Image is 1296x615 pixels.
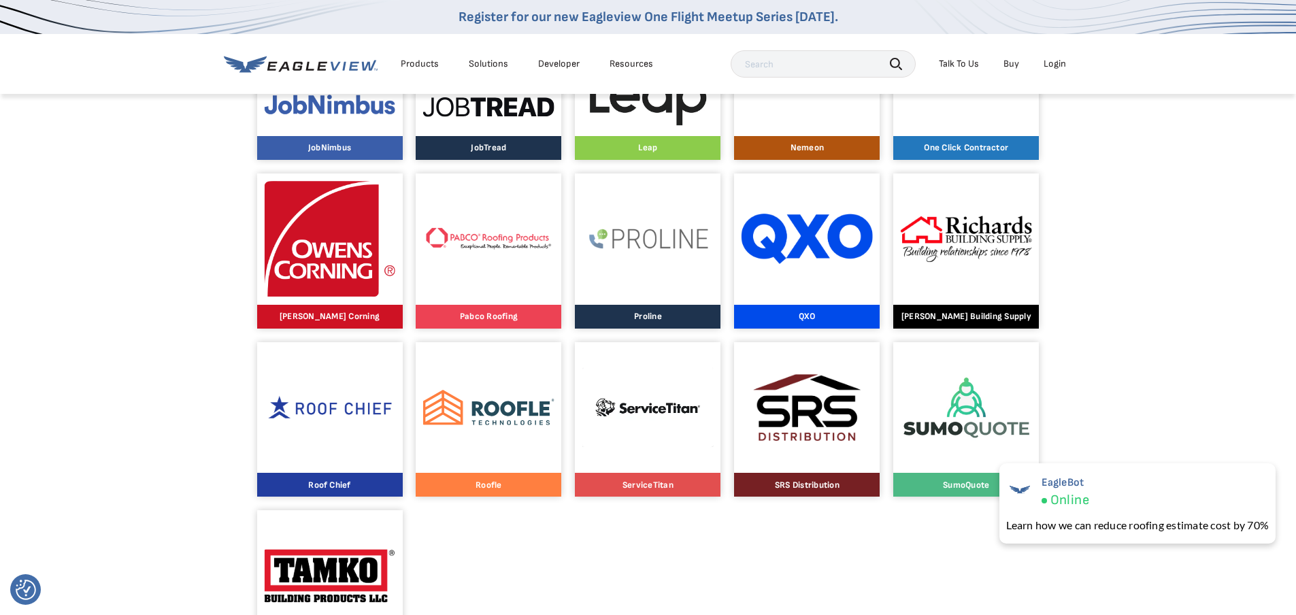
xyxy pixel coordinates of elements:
div: Resources [610,58,653,70]
p: ServiceTitan [582,480,714,489]
p: JobTread [423,144,554,152]
button: Consent Preferences [16,580,36,600]
img: QXO [742,214,873,264]
p: Leap [582,144,714,152]
img: Owens Corning [264,173,395,305]
p: [PERSON_NAME] Building Supply [901,312,1032,321]
a: SumoQuoteSumoQuote [893,342,1039,497]
a: ProlineProline [575,173,720,329]
a: Buy [1003,58,1019,70]
div: Talk To Us [939,58,979,70]
span: Online [1050,492,1089,509]
span: EagleBot [1042,476,1089,489]
p: Proline [582,312,714,321]
a: ServiceTitanServiceTitan [575,342,720,497]
div: Login [1044,58,1066,70]
input: Search [731,50,916,78]
img: EagleBot [1006,476,1033,503]
div: Learn how we can reduce roofing estimate cost by 70% [1006,517,1269,533]
p: QXO [742,312,873,321]
p: Roofle [423,480,554,489]
img: Proline [582,225,714,254]
img: ServiceTitan [582,367,714,447]
img: Revisit consent button [16,580,36,600]
p: SRS Distribution [742,480,873,489]
img: SumoQuote [901,371,1032,444]
img: SRS Distribution [742,359,873,456]
img: Roof Chief [264,393,395,422]
img: Richards Building Supply [901,216,1032,263]
p: Nemeon [742,144,873,152]
p: JobNimbus [264,144,395,152]
p: Roof Chief [264,480,395,489]
p: [PERSON_NAME] Corning [264,312,395,321]
p: SumoQuote [901,480,1032,489]
a: Roof ChiefRoof Chief [257,342,403,497]
p: Pabco Roofing [423,312,554,321]
div: Products [401,58,439,70]
div: Solutions [469,58,508,70]
img: Pabco Roofing [423,227,554,251]
a: RoofleRoofle [416,342,561,497]
a: Developer [538,58,580,70]
a: Register for our new Eagleview One Flight Meetup Series [DATE]. [459,9,838,25]
img: Roofle [423,390,554,425]
p: One Click Contractor [901,144,1032,152]
img: TAMKO Building Products LLC [264,550,395,602]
